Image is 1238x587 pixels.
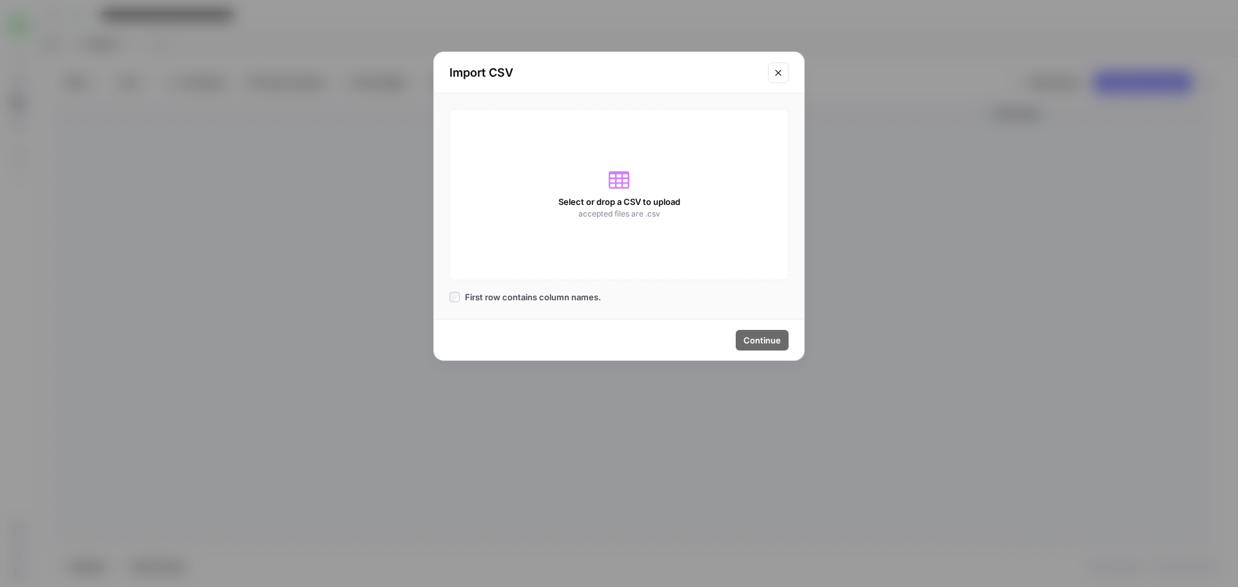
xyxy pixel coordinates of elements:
input: First row contains column names. [449,292,460,302]
span: Select or drop a CSV to upload [558,195,680,208]
span: First row contains column names. [465,291,601,303]
span: accepted files are .csv [578,208,660,220]
button: Close modal [768,63,789,83]
span: Continue [743,334,781,347]
button: Continue [736,330,789,351]
h2: Import CSV [449,64,760,82]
